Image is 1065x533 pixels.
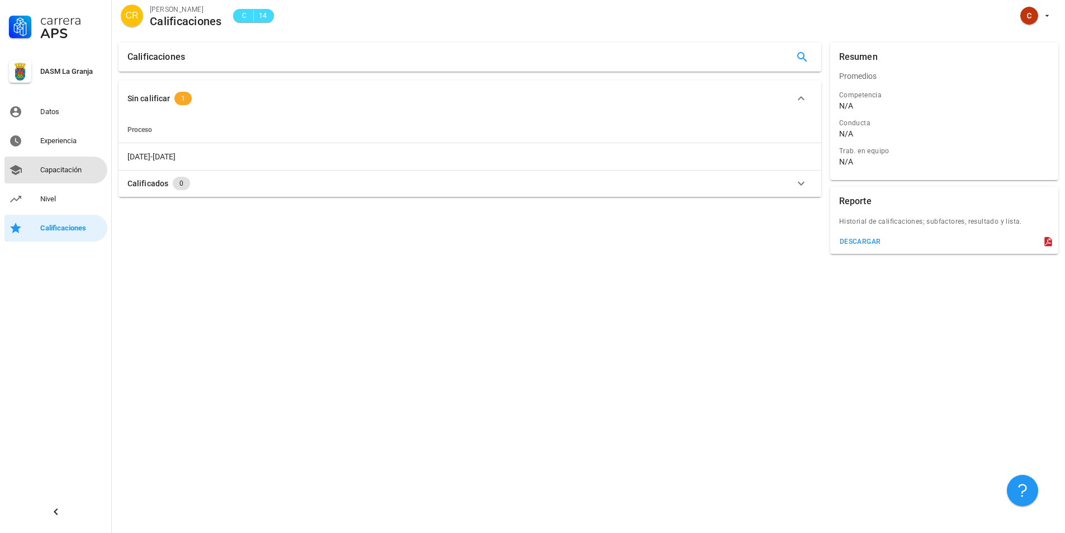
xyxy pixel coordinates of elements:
span: 1 [181,92,185,105]
span: Proceso [127,126,152,134]
div: Calificaciones [127,43,185,72]
div: descargar [839,238,881,246]
div: DASM La Granja [40,67,103,76]
div: Promedios [830,63,1058,89]
div: N/A [839,157,853,167]
div: Sin calificar [127,92,170,105]
a: Nivel [4,186,107,213]
a: Datos [4,98,107,125]
div: Calificados [127,177,168,190]
div: [PERSON_NAME] [150,4,222,15]
div: Historial de calificaciones; subfactores, resultado y lista. [830,216,1058,234]
div: Carrera [40,13,103,27]
div: Datos [40,107,103,116]
div: N/A [839,129,853,139]
div: Calificaciones [150,15,222,27]
a: Calificaciones [4,215,107,242]
button: descargar [835,234,886,249]
button: Calificados 0 [119,170,821,197]
div: APS [40,27,103,40]
div: avatar [1020,7,1038,25]
div: Trab. en equipo [839,145,1049,157]
th: Proceso [119,116,821,143]
a: Experiencia [4,128,107,154]
a: Capacitación [4,157,107,183]
span: CR [125,4,138,27]
button: Sin calificar 1 [119,81,821,116]
span: 0 [179,177,183,190]
span: 14 [258,10,267,21]
span: [DATE]-[DATE] [127,152,176,161]
div: Experiencia [40,136,103,145]
div: Nivel [40,195,103,204]
div: Conducta [839,117,1049,129]
span: C [240,10,249,21]
div: Reporte [839,187,872,216]
div: Resumen [839,43,878,72]
div: Competencia [839,89,1049,101]
div: Calificaciones [40,224,103,233]
div: N/A [839,101,853,111]
div: Capacitación [40,166,103,174]
div: avatar [121,4,143,27]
